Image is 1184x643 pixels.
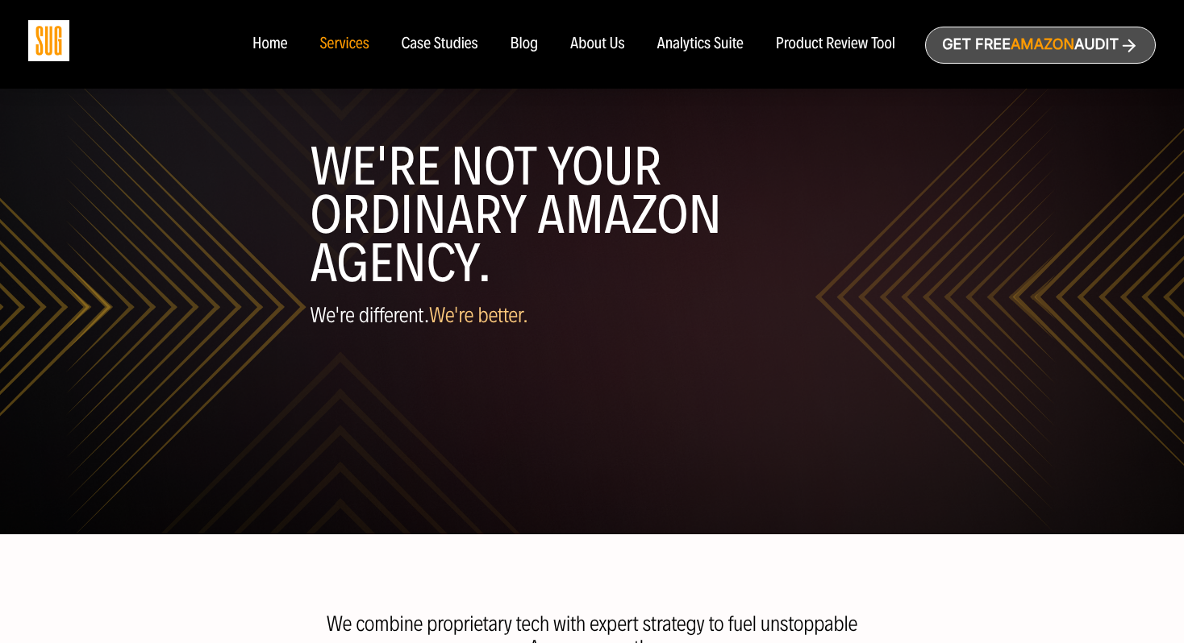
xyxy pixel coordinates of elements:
a: Services [319,35,369,53]
a: Case Studies [402,35,478,53]
img: Sug [28,20,69,61]
a: Home [252,35,287,53]
p: We're different. [311,304,874,327]
span: Amazon [1011,36,1074,53]
span: We're better. [429,302,528,328]
a: About Us [570,35,625,53]
a: Get freeAmazonAudit [925,27,1156,64]
h1: WE'RE NOT YOUR ORDINARY AMAZON AGENCY. [311,143,874,288]
a: Product Review Tool [776,35,895,53]
a: Blog [511,35,539,53]
a: Analytics Suite [657,35,744,53]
